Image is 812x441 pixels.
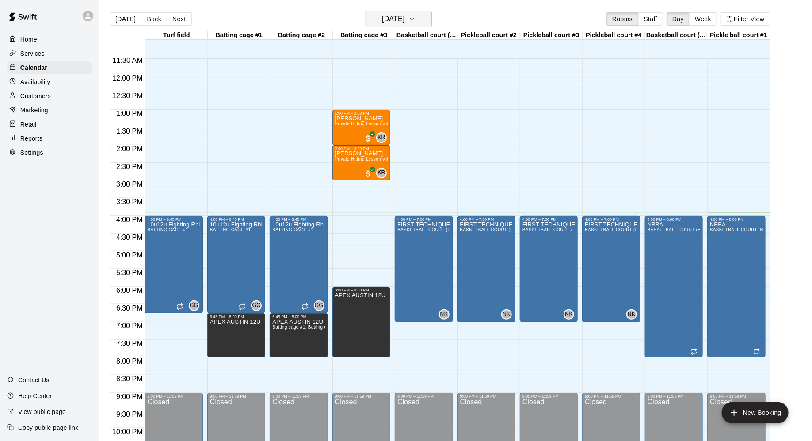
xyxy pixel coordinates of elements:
[272,217,325,222] div: 4:00 PM – 6:45 PM
[207,216,265,313] div: 4:00 PM – 6:45 PM: 10u12u Fighting Rhinos Practice
[145,216,202,313] div: 4:00 PM – 6:45 PM: 10u12u Fighting Rhinos Practice
[689,12,717,26] button: Week
[690,348,698,355] span: Recurring event
[582,216,640,322] div: 4:00 PM – 7:00 PM: FIRST TECHNIQUE
[147,217,200,222] div: 4:00 PM – 6:45 PM
[114,393,145,400] span: 9:00 PM
[501,309,512,320] div: Nathan Katz
[585,394,637,399] div: 9:00 PM – 11:59 PM
[606,12,638,26] button: Rooms
[7,104,92,117] a: Marketing
[114,410,145,418] span: 9:30 PM
[460,227,523,232] span: BASKETBALL COURT (FULL)
[7,118,92,131] div: Retail
[564,309,574,320] div: Nathan Katz
[114,110,145,117] span: 1:00 PM
[332,287,390,357] div: 6:00 PM – 8:00 PM: APEX AUSTIN 12U
[7,146,92,159] a: Settings
[376,132,387,143] div: Katie Rohrer
[335,394,388,399] div: 9:00 PM – 11:59 PM
[395,31,457,40] div: Basketball court (full)
[252,301,261,310] span: GG
[439,309,450,320] div: Nathan Katz
[505,309,512,320] span: Nathan Katz
[272,227,313,232] span: BATTING CAGE #1
[207,313,265,357] div: 6:45 PM – 8:00 PM: APEX AUSTIN 12U
[114,145,145,153] span: 2:00 PM
[648,217,700,222] div: 4:00 PM – 8:00 PM
[270,313,328,357] div: 6:45 PM – 8:00 PM: APEX AUSTIN 12U
[145,31,208,40] div: Turf field
[110,12,141,26] button: [DATE]
[192,300,199,311] span: Gabe Gelsman
[20,148,43,157] p: Settings
[110,92,145,100] span: 12:30 PM
[239,303,246,310] span: Recurring event
[114,180,145,188] span: 3:00 PM
[457,31,520,40] div: Pickleball court #2
[753,348,760,355] span: Recurring event
[18,391,52,400] p: Help Center
[20,134,42,143] p: Reports
[520,216,578,322] div: 4:00 PM – 7:00 PM: FIRST TECHNIQUE
[111,57,145,64] span: 11:30 AM
[147,394,200,399] div: 9:00 PM – 11:59 PM
[147,227,188,232] span: BATTING CAGE #1
[667,12,690,26] button: Day
[335,146,388,151] div: 2:00 PM – 3:00 PM
[317,300,324,311] span: Gabe Gelsman
[333,31,395,40] div: Batting cage #3
[210,227,251,232] span: BATTING CAGE #1
[20,63,47,72] p: Calendar
[721,12,770,26] button: Filter View
[628,310,635,319] span: NK
[380,132,387,143] span: Katie Rohrer
[722,402,789,423] button: add
[7,61,92,74] a: Calendar
[457,216,515,322] div: 4:00 PM – 7:00 PM: FIRST TECHNIQUE
[301,303,309,310] span: Recurring event
[710,217,762,222] div: 4:00 PM – 8:00 PM
[382,13,404,25] h6: [DATE]
[7,89,92,103] div: Customers
[114,234,145,241] span: 4:30 PM
[7,47,92,60] a: Services
[114,322,145,330] span: 7:00 PM
[114,127,145,135] span: 1:30 PM
[440,310,448,319] span: NK
[114,304,145,312] span: 6:30 PM
[141,12,167,26] button: Back
[376,168,387,178] div: Katie Rohrer
[395,216,453,322] div: 4:00 PM – 7:00 PM: FIRST TECHNIQUE
[522,394,575,399] div: 9:00 PM – 11:59 PM
[366,11,432,27] button: [DATE]
[335,111,388,115] div: 1:00 PM – 2:00 PM
[585,217,637,222] div: 4:00 PM – 7:00 PM
[315,301,323,310] span: GG
[210,394,263,399] div: 9:00 PM – 11:59 PM
[638,12,663,26] button: Staff
[460,217,513,222] div: 4:00 PM – 7:00 PM
[255,300,262,311] span: Gabe Gelsman
[110,428,145,436] span: 10:00 PM
[114,216,145,223] span: 4:00 PM
[460,394,513,399] div: 9:00 PM – 11:59 PM
[332,145,390,180] div: 2:00 PM – 3:00 PM: Avery Weatherly
[20,106,48,115] p: Marketing
[18,423,78,432] p: Copy public page link
[364,134,373,143] span: All customers have paid
[7,33,92,46] a: Home
[167,12,191,26] button: Next
[377,133,385,142] span: KR
[710,227,774,232] span: BASKETBALL COURT (HALF)
[397,394,450,399] div: 9:00 PM – 11:59 PM
[7,75,92,88] div: Availability
[114,375,145,383] span: 8:30 PM
[377,169,385,177] span: KR
[270,31,332,40] div: Batting cage #2
[190,301,198,310] span: GG
[565,310,573,319] span: NK
[7,132,92,145] a: Reports
[648,227,711,232] span: BASKETBALL COURT (HALF)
